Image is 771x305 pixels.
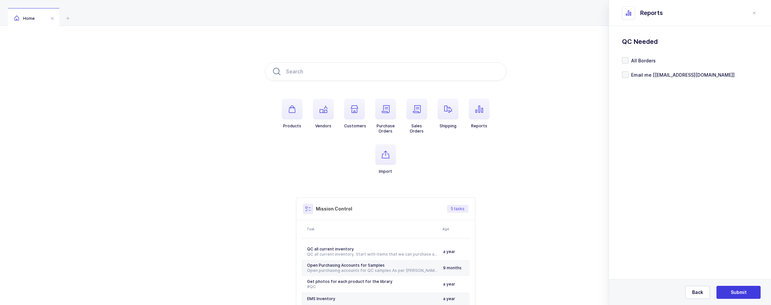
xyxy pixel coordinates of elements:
div: Open purchasing accounts for QC samples As per [PERSON_NAME], we had an account with [PERSON_NAME... [307,268,438,273]
button: Products [282,99,303,129]
span: All Borders [628,57,656,64]
div: #QC [307,284,438,289]
span: a year [443,249,455,254]
h3: Mission Control [316,206,352,212]
div: Task [307,226,439,232]
span: a year [443,296,455,301]
input: Search [265,62,506,81]
span: Reports [640,9,663,17]
div: Age [442,226,468,232]
span: Email me [[EMAIL_ADDRESS][DOMAIN_NAME]] [628,72,735,78]
h1: QC Needed [622,36,758,47]
span: Get photos for each product for the library [307,279,392,284]
button: PurchaseOrders [375,99,396,134]
button: Customers [344,99,366,129]
button: Import [375,144,396,174]
button: Shipping [438,99,458,129]
button: Back [685,286,710,299]
button: Submit [716,286,761,299]
button: Reports [469,99,490,129]
span: Submit [731,289,747,296]
span: EMS Inventory [307,296,335,301]
span: Back [692,289,703,296]
span: QC all current inventory [307,247,354,251]
span: 5 tasks [451,206,465,211]
button: SalesOrders [406,99,427,134]
div: QC all current inventory. Start with items that we can purchase a sample from Schein. #[GEOGRAPHI... [307,252,438,257]
span: a year [443,282,455,286]
button: Vendors [313,99,334,129]
span: Home [14,16,35,21]
span: Open Purchasing Accounts for Samples [307,263,385,268]
span: 9 months [443,265,462,270]
button: close drawer [750,9,758,17]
